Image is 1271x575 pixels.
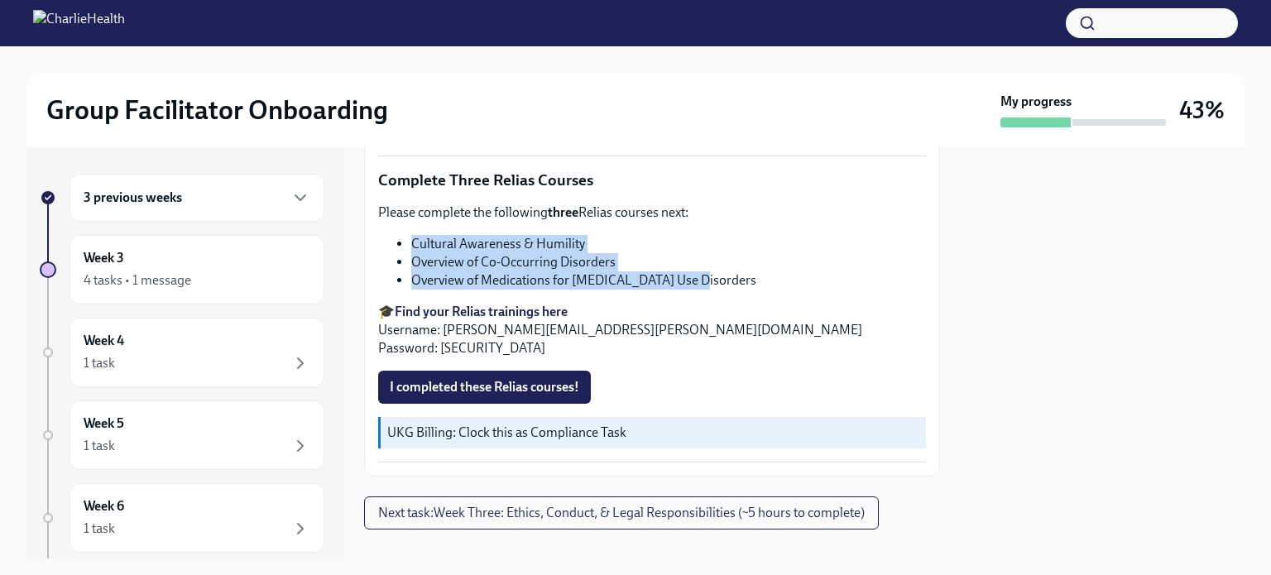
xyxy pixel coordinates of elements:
[40,483,324,553] a: Week 61 task
[84,497,124,515] h6: Week 6
[378,371,591,404] button: I completed these Relias courses!
[84,520,115,538] div: 1 task
[364,496,879,529] button: Next task:Week Three: Ethics, Conduct, & Legal Responsibilities (~5 hours to complete)
[84,271,191,290] div: 4 tasks • 1 message
[46,93,388,127] h2: Group Facilitator Onboarding
[378,505,865,521] span: Next task : Week Three: Ethics, Conduct, & Legal Responsibilities (~5 hours to complete)
[411,235,926,253] li: Cultural Awareness & Humility
[84,249,124,267] h6: Week 3
[387,424,919,442] p: UKG Billing: Clock this as Compliance Task
[395,304,568,319] a: Find your Relias trainings here
[84,414,124,433] h6: Week 5
[390,379,579,395] span: I completed these Relias courses!
[84,354,115,372] div: 1 task
[1179,95,1225,125] h3: 43%
[411,271,926,290] li: Overview of Medications for [MEDICAL_DATA] Use Disorders
[378,170,926,191] p: Complete Three Relias Courses
[40,235,324,304] a: Week 34 tasks • 1 message
[70,174,324,222] div: 3 previous weeks
[411,253,926,271] li: Overview of Co-Occurring Disorders
[378,303,926,357] p: 🎓 Username: [PERSON_NAME][EMAIL_ADDRESS][PERSON_NAME][DOMAIN_NAME] Password: [SECURITY_DATA]
[40,318,324,387] a: Week 41 task
[40,400,324,470] a: Week 51 task
[33,10,125,36] img: CharlieHealth
[84,437,115,455] div: 1 task
[378,204,926,222] p: Please complete the following Relias courses next:
[84,332,124,350] h6: Week 4
[84,189,182,207] h6: 3 previous weeks
[548,204,578,220] strong: three
[1000,93,1072,111] strong: My progress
